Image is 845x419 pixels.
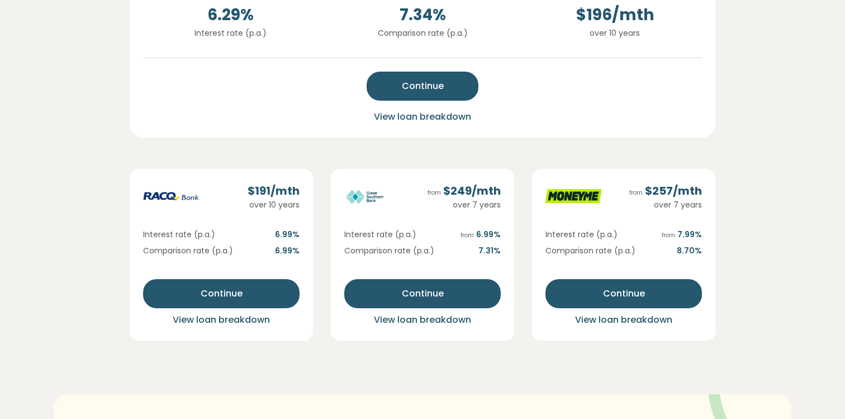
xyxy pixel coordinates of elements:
span: View loan breakdown [374,313,471,326]
div: $ 249 /mth [428,182,501,199]
span: from [662,231,675,239]
span: from [461,231,474,239]
span: 7.34 % [335,3,510,27]
span: 7.99 % [662,229,702,241]
button: Continue [344,279,501,308]
span: Interest rate (p.a.) [344,229,416,241]
button: Continue [143,279,300,308]
span: 6.99 % [275,245,300,257]
button: Continue [367,72,478,101]
img: moneyme logo [545,182,601,210]
span: Continue [603,287,645,300]
button: View loan breakdown [371,110,474,124]
span: from [428,189,441,197]
span: 6.99 % [461,229,501,241]
span: Continue [402,79,444,93]
span: Comparison rate (p.a.) [344,245,434,257]
span: 8.70 % [677,245,702,257]
img: great-southern logo [344,182,400,210]
div: $ 257 /mth [629,182,702,199]
span: 7.31 % [478,245,501,257]
span: View loan breakdown [173,313,270,326]
span: Continue [201,287,243,300]
button: Continue [545,279,702,308]
div: over 7 years [629,199,702,211]
button: View loan breakdown [344,313,501,327]
span: View loan breakdown [374,110,471,123]
span: Continue [402,287,444,300]
div: over 7 years [428,199,501,211]
button: View loan breakdown [143,313,300,327]
div: $ 191 /mth [248,182,300,199]
span: from [629,189,643,197]
button: View loan breakdown [545,313,702,327]
span: Comparison rate (p.a.) [545,245,635,257]
p: Interest rate (p.a.) [143,27,317,39]
span: Comparison rate (p.a.) [143,245,233,257]
div: over 10 years [248,199,300,211]
p: over 10 years [528,27,702,39]
span: $ 196 /mth [528,3,702,27]
p: Comparison rate (p.a.) [335,27,510,39]
span: View loan breakdown [575,313,672,326]
span: Interest rate (p.a.) [143,229,215,241]
img: racq-personal logo [143,182,199,210]
span: 6.29 % [143,3,317,27]
span: 6.99 % [275,229,300,241]
span: Interest rate (p.a.) [545,229,618,241]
